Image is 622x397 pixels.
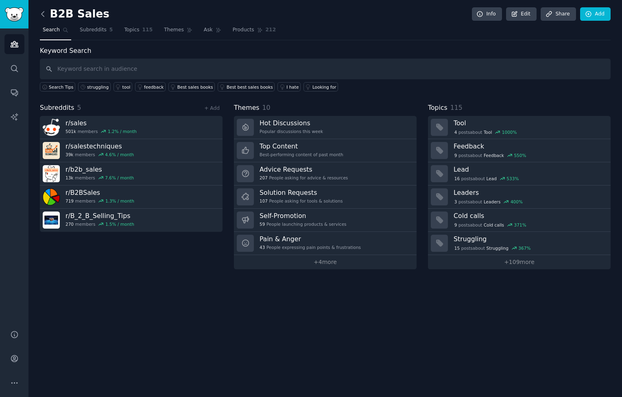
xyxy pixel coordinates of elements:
[286,84,299,90] div: I hate
[40,116,223,139] a: r/sales501kmembers1.2% / month
[234,185,417,209] a: Solution Requests107People asking for tools & solutions
[108,129,137,134] div: 1.2 % / month
[484,153,504,158] span: Feedback
[428,103,447,113] span: Topics
[168,82,215,92] a: Best sales books
[65,221,134,227] div: members
[204,105,220,111] a: + Add
[454,235,605,243] h3: Struggling
[65,142,134,151] h3: r/ salestechniques
[514,153,526,158] div: 550 %
[260,175,268,181] span: 207
[454,188,605,197] h3: Leaders
[40,209,223,232] a: r/B_2_B_Selling_Tips270members1.5% / month
[454,198,524,205] div: post s about
[260,198,343,204] div: People asking for tools & solutions
[161,24,195,40] a: Themes
[77,24,116,40] a: Subreddits5
[260,212,347,220] h3: Self-Promotion
[43,165,60,182] img: b2b_sales
[277,82,301,92] a: I hate
[49,84,74,90] span: Search Tips
[454,129,457,135] span: 4
[78,82,111,92] a: struggling
[454,165,605,174] h3: Lead
[234,209,417,232] a: Self-Promotion59People launching products & services
[40,47,91,55] label: Keyword Search
[580,7,611,21] a: Add
[65,129,137,134] div: members
[43,212,60,229] img: B_2_B_Selling_Tips
[472,7,502,21] a: Info
[65,198,134,204] div: members
[260,119,323,127] h3: Hot Discussions
[105,152,134,157] div: 4.6 % / month
[230,24,279,40] a: Products212
[201,24,224,40] a: Ask
[234,162,417,185] a: Advice Requests207People asking for advice & resources
[303,82,338,92] a: Looking for
[506,7,537,21] a: Edit
[234,139,417,162] a: Top ContentBest-performing content of past month
[454,176,460,181] span: 16
[142,26,153,34] span: 115
[260,142,343,151] h3: Top Content
[233,26,254,34] span: Products
[234,103,260,113] span: Themes
[43,142,60,159] img: salestechniques
[454,244,531,252] div: post s about
[40,162,223,185] a: r/b2b_sales13kmembers7.6% / month
[260,165,348,174] h3: Advice Requests
[65,221,74,227] span: 270
[204,26,213,34] span: Ask
[260,129,323,134] div: Popular discussions this week
[487,245,509,251] span: Struggling
[109,26,113,34] span: 5
[65,129,76,134] span: 501k
[454,152,527,159] div: post s about
[312,84,336,90] div: Looking for
[121,24,155,40] a: Topics115
[105,175,134,181] div: 7.6 % / month
[234,255,417,269] a: +4more
[428,139,611,162] a: Feedback9postsaboutFeedback550%
[454,129,517,136] div: post s about
[541,7,576,21] a: Share
[428,255,611,269] a: +109more
[65,119,137,127] h3: r/ sales
[428,209,611,232] a: Cold calls9postsaboutCold calls371%
[40,103,74,113] span: Subreddits
[124,26,139,34] span: Topics
[65,152,73,157] span: 39k
[454,221,527,229] div: post s about
[144,84,164,90] div: feedback
[40,24,71,40] a: Search
[77,104,81,111] span: 5
[428,116,611,139] a: Tool4postsaboutTool1000%
[40,59,611,79] input: Keyword search in audience
[454,175,519,182] div: post s about
[40,185,223,209] a: r/B2BSales719members1.3% / month
[40,139,223,162] a: r/salestechniques39kmembers4.6% / month
[454,153,457,158] span: 9
[105,221,134,227] div: 1.5 % / month
[260,221,265,227] span: 59
[65,188,134,197] h3: r/ B2BSales
[260,152,343,157] div: Best-performing content of past month
[113,82,132,92] a: tool
[5,7,24,22] img: GummySearch logo
[260,235,361,243] h3: Pain & Anger
[260,221,347,227] div: People launching products & services
[260,244,265,250] span: 43
[428,232,611,255] a: Struggling15postsaboutStruggling367%
[518,245,530,251] div: 367 %
[262,104,271,111] span: 10
[65,198,74,204] span: 719
[105,198,134,204] div: 1.3 % / month
[87,84,109,90] div: struggling
[65,175,134,181] div: members
[65,152,134,157] div: members
[428,185,611,209] a: Leaders3postsaboutLeaders400%
[484,222,504,228] span: Cold calls
[177,84,213,90] div: Best sales books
